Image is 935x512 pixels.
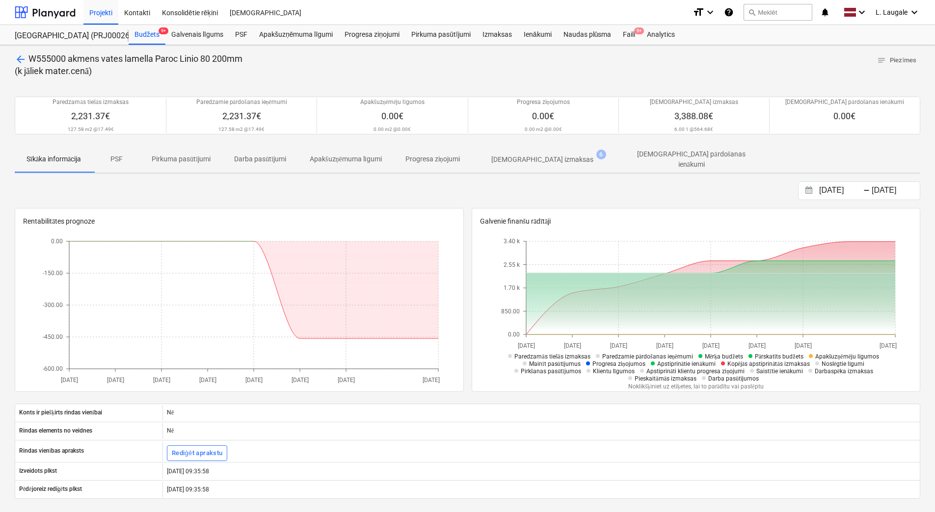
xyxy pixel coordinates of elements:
tspan: 0.00 [508,331,520,338]
a: Ienākumi [518,25,558,45]
span: 2,231.37€ [71,111,110,121]
a: Naudas plūsma [558,25,617,45]
p: [DEMOGRAPHIC_DATA] izmaksas [491,154,593,165]
span: Apakšuzņēmēju līgumos [815,353,880,360]
span: Paredzamie pārdošanas ieņēmumi [602,353,693,360]
span: 3,388.08€ [674,111,713,121]
tspan: [DATE] [794,342,811,349]
i: Zināšanu pamats [724,6,734,18]
tspan: [DATE] [292,376,309,383]
span: search [748,8,756,16]
tspan: [DATE] [423,376,440,383]
span: Klientu līgumos [593,368,635,375]
tspan: [DATE] [338,376,355,383]
tspan: 850.00 [501,308,520,315]
tspan: [DATE] [245,376,263,383]
tspan: [DATE] [107,376,124,383]
button: Piezīmes [873,53,920,68]
div: [DATE] 09:35:58 [162,463,920,479]
tspan: 0.00 [51,238,63,245]
tspan: -450.00 [43,333,63,340]
span: Apstiprināti klientu progresa ziņojumi [646,368,745,375]
div: Faili [617,25,641,45]
p: Galvenie finanšu rādītāji [480,216,912,227]
div: Nē [162,405,920,421]
button: Rediģēt aprakstu [167,445,227,461]
p: Paredzamie pārdošanas ieņēmumi [196,98,287,106]
p: Rentabilitātes prognoze [23,216,455,227]
span: W555000 akmens vates lamella Paroc Linio 80 200mm (k jāliek mater.cenā) [15,53,242,76]
span: Paredzamās tiešās izmaksas [514,353,590,360]
p: Paredzamās tiešās izmaksas [53,98,128,106]
i: format_size [693,6,704,18]
p: Darba pasūtījumi [234,154,286,164]
span: arrow_back [15,53,27,65]
span: Saistītie ienākumi [756,368,803,375]
tspan: [DATE] [153,376,170,383]
tspan: [DATE] [702,342,719,349]
tspan: [DATE] [517,342,534,349]
span: 2,231.37€ [222,111,261,121]
tspan: -150.00 [43,270,63,277]
p: 127.58 m2 @ 17.49€ [68,126,114,132]
tspan: 2.55 k [504,261,520,268]
p: Noklikšķiniet uz etiķetes, lai to parādītu vai paslēptu [497,383,895,391]
span: 0.00€ [381,111,403,121]
span: Kopējās apstiprinātās izmaksas [727,360,810,367]
p: 0.00 m2 @ 0.00€ [374,126,411,132]
a: Progresa ziņojumi [339,25,405,45]
div: Analytics [641,25,681,45]
a: Faili9+ [617,25,641,45]
a: Budžets9+ [129,25,165,45]
p: Progresa ziņojumos [517,98,570,106]
span: Mainīt pasūtījumus [529,360,581,367]
div: - [863,188,870,194]
span: 9+ [634,27,644,34]
div: Rediģēt aprakstu [172,448,222,459]
div: [GEOGRAPHIC_DATA] (PRJ0002627, K-1 un K-2(2.kārta) 2601960 [15,31,117,41]
p: 6.00 1 @ 564.68€ [674,126,713,132]
p: 127.58 m2 @ 17.49€ [218,126,265,132]
tspan: [DATE] [199,376,216,383]
span: 6 [596,150,606,159]
p: Pēdējoreiz rediģēts plkst [19,485,82,493]
tspan: [DATE] [61,376,78,383]
span: Apstiprinātie ienākumi [657,360,716,367]
i: notifications [820,6,830,18]
button: Meklēt [744,4,812,21]
p: Apakšuzņēmuma līgumi [310,154,382,164]
span: Pirkšanas pasūtījumos [521,368,581,375]
tspan: [DATE] [656,342,673,349]
span: Darba pasūtījumos [708,375,759,382]
a: Galvenais līgums [165,25,229,45]
iframe: Chat Widget [886,465,935,512]
i: keyboard_arrow_down [908,6,920,18]
span: Darbaspēka izmaksas [815,368,873,375]
p: [DEMOGRAPHIC_DATA] izmaksas [650,98,738,106]
span: 9+ [159,27,168,34]
p: Apakšuzņēmēju līgumos [360,98,425,106]
span: Progresa ziņojumos [592,360,645,367]
a: Apakšuzņēmuma līgumi [253,25,339,45]
tspan: 1.70 k [504,284,520,291]
input: Sākuma datums [817,184,867,198]
p: Izveidots plkst [19,467,57,475]
div: Budžets [129,25,165,45]
tspan: -300.00 [43,302,63,308]
p: [DEMOGRAPHIC_DATA] pārdošanas ienākumi [785,98,904,106]
tspan: 3.40 k [504,238,520,245]
span: Noslēgtie līgumi [822,360,865,367]
a: Izmaksas [477,25,518,45]
span: L. Laugale [876,8,908,16]
span: Pārskatīts budžets [755,353,803,360]
tspan: [DATE] [748,342,765,349]
p: Rindas elements no veidnes [19,427,92,435]
a: PSF [229,25,253,45]
button: Interact with the calendar and add the check-in date for your trip. [801,185,817,196]
tspan: -600.00 [43,365,63,372]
